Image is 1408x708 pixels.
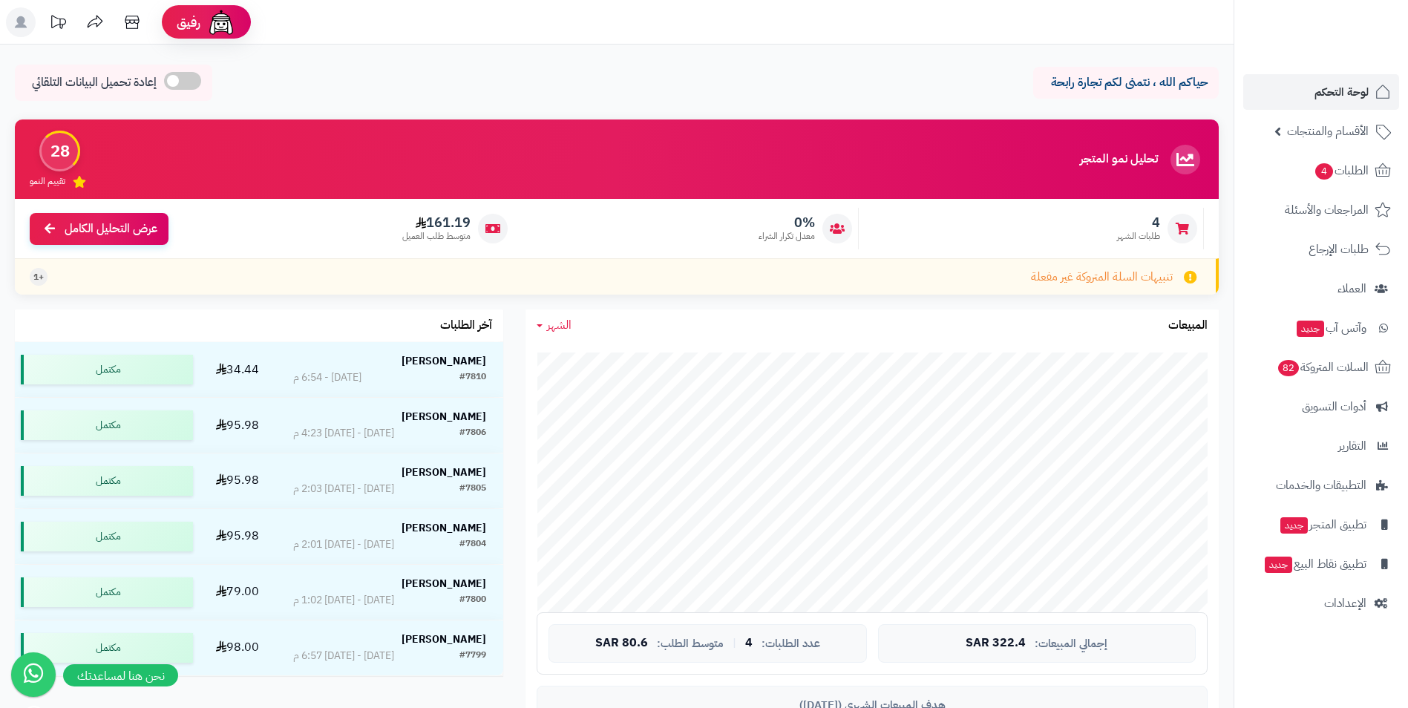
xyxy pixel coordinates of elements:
span: إجمالي المبيعات: [1035,637,1107,650]
a: طلبات الإرجاع [1243,232,1399,267]
span: أدوات التسويق [1302,396,1366,417]
p: حياكم الله ، نتمنى لكم تجارة رابحة [1044,74,1208,91]
span: تقييم النمو [30,175,65,188]
span: الأقسام والمنتجات [1287,121,1369,142]
span: معدل تكرار الشراء [759,230,815,243]
span: رفيق [177,13,200,31]
a: تطبيق نقاط البيعجديد [1243,546,1399,582]
div: #7804 [459,537,486,552]
strong: [PERSON_NAME] [402,409,486,425]
a: تطبيق المتجرجديد [1243,507,1399,543]
a: السلات المتروكة82 [1243,350,1399,385]
span: 4 [1117,214,1160,231]
span: 0% [759,214,815,231]
span: 322.4 SAR [966,637,1026,650]
span: طلبات الإرجاع [1309,239,1369,260]
div: [DATE] - [DATE] 4:23 م [293,426,394,441]
span: تطبيق المتجر [1279,514,1366,535]
span: جديد [1297,321,1324,337]
span: 4 [1315,163,1333,180]
div: [DATE] - [DATE] 2:01 م [293,537,394,552]
span: وآتس آب [1295,318,1366,338]
span: 4 [745,637,753,650]
span: الطلبات [1314,160,1369,181]
td: 34.44 [199,342,276,397]
span: تطبيق نقاط البيع [1263,554,1366,574]
span: التطبيقات والخدمات [1276,475,1366,496]
a: المراجعات والأسئلة [1243,192,1399,228]
div: #7806 [459,426,486,441]
span: 80.6 SAR [595,637,648,650]
span: متوسط الطلب: [657,637,724,650]
span: الشهر [547,316,572,334]
strong: [PERSON_NAME] [402,576,486,591]
h3: آخر الطلبات [440,319,492,332]
div: مكتمل [21,522,193,551]
div: مكتمل [21,355,193,384]
span: | [733,637,736,649]
span: طلبات الشهر [1117,230,1160,243]
a: لوحة التحكم [1243,74,1399,110]
div: #7810 [459,370,486,385]
span: عدد الطلبات: [762,637,820,650]
div: مكتمل [21,633,193,663]
span: الإعدادات [1324,593,1366,614]
td: 95.98 [199,398,276,453]
span: لوحة التحكم [1314,82,1369,102]
h3: المبيعات [1168,319,1208,332]
span: عرض التحليل الكامل [65,220,157,237]
a: العملاء [1243,271,1399,307]
a: الإعدادات [1243,586,1399,621]
span: المراجعات والأسئلة [1285,200,1369,220]
img: logo-2.png [1307,39,1394,71]
div: مكتمل [21,410,193,440]
span: 161.19 [402,214,471,231]
td: 79.00 [199,565,276,620]
h3: تحليل نمو المتجر [1080,153,1158,166]
a: عرض التحليل الكامل [30,213,168,245]
td: 98.00 [199,620,276,675]
img: ai-face.png [206,7,236,37]
div: [DATE] - [DATE] 1:02 م [293,593,394,608]
a: الشهر [537,317,572,334]
td: 95.98 [199,453,276,508]
span: تنبيهات السلة المتروكة غير مفعلة [1031,269,1173,286]
div: مكتمل [21,466,193,496]
td: 95.98 [199,509,276,564]
a: التقارير [1243,428,1399,464]
span: متوسط طلب العميل [402,230,471,243]
div: [DATE] - 6:54 م [293,370,361,385]
a: الطلبات4 [1243,153,1399,189]
a: تحديثات المنصة [39,7,76,41]
span: السلات المتروكة [1277,357,1369,378]
span: جديد [1280,517,1308,534]
span: إعادة تحميل البيانات التلقائي [32,74,157,91]
strong: [PERSON_NAME] [402,520,486,536]
strong: [PERSON_NAME] [402,465,486,480]
strong: [PERSON_NAME] [402,632,486,647]
span: جديد [1265,557,1292,573]
strong: [PERSON_NAME] [402,353,486,369]
a: أدوات التسويق [1243,389,1399,425]
span: التقارير [1338,436,1366,456]
div: #7799 [459,649,486,663]
div: [DATE] - [DATE] 2:03 م [293,482,394,496]
span: 82 [1278,360,1299,376]
div: #7800 [459,593,486,608]
div: [DATE] - [DATE] 6:57 م [293,649,394,663]
div: #7805 [459,482,486,496]
span: العملاء [1337,278,1366,299]
div: مكتمل [21,577,193,607]
a: وآتس آبجديد [1243,310,1399,346]
a: التطبيقات والخدمات [1243,468,1399,503]
span: +1 [33,271,44,283]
